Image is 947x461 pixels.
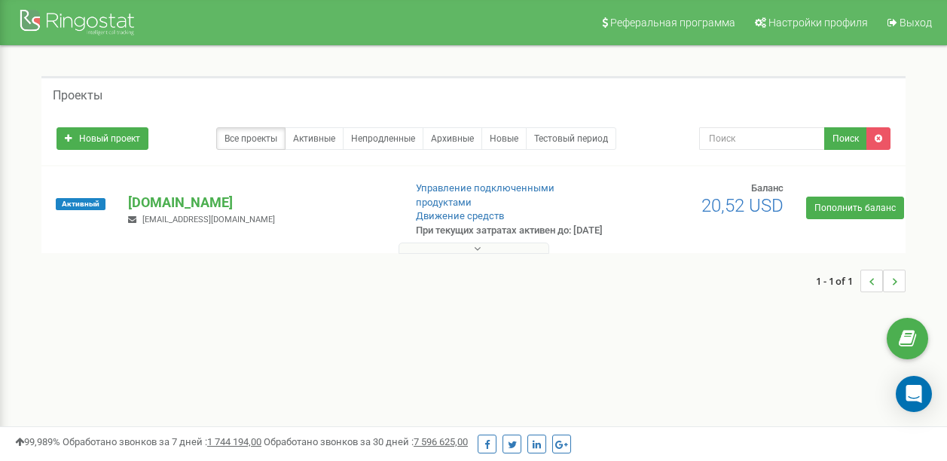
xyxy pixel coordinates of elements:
[806,197,904,219] a: Пополнить баланс
[816,255,906,307] nav: ...
[526,127,616,150] a: Тестовый период
[216,127,286,150] a: Все проекты
[896,376,932,412] div: Open Intercom Messenger
[56,198,105,210] span: Активный
[900,17,932,29] span: Выход
[15,436,60,447] span: 99,989%
[423,127,482,150] a: Архивные
[699,127,825,150] input: Поиск
[57,127,148,150] a: Новый проект
[207,436,261,447] u: 1 744 194,00
[751,182,784,194] span: Баланс
[142,215,275,224] span: [EMAIL_ADDRESS][DOMAIN_NAME]
[128,193,391,212] p: [DOMAIN_NAME]
[53,89,102,102] h5: Проекты
[285,127,344,150] a: Активные
[481,127,527,150] a: Новые
[610,17,735,29] span: Реферальная программа
[264,436,468,447] span: Обработано звонков за 30 дней :
[824,127,867,150] button: Поиск
[701,195,784,216] span: 20,52 USD
[816,270,860,292] span: 1 - 1 of 1
[768,17,868,29] span: Настройки профиля
[414,436,468,447] u: 7 596 625,00
[63,436,261,447] span: Обработано звонков за 7 дней :
[416,224,607,238] p: При текущих затратах активен до: [DATE]
[343,127,423,150] a: Непродленные
[416,210,504,221] a: Движение средств
[416,182,554,208] a: Управление подключенными продуктами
